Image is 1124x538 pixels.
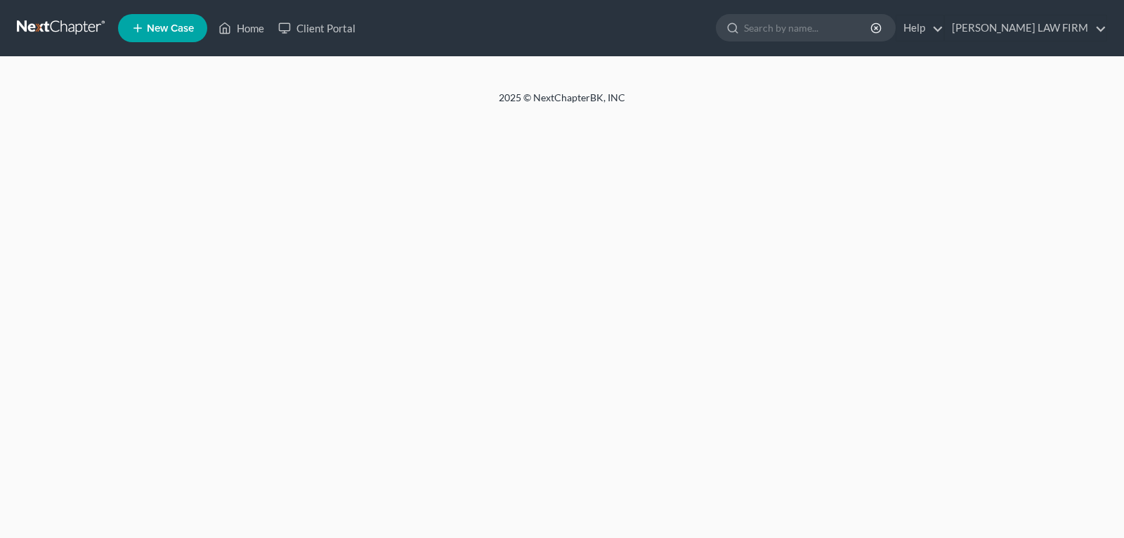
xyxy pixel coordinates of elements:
[896,15,943,41] a: Help
[162,91,962,116] div: 2025 © NextChapterBK, INC
[211,15,271,41] a: Home
[945,15,1106,41] a: [PERSON_NAME] LAW FIRM
[271,15,362,41] a: Client Portal
[147,23,194,34] span: New Case
[744,15,873,41] input: Search by name...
